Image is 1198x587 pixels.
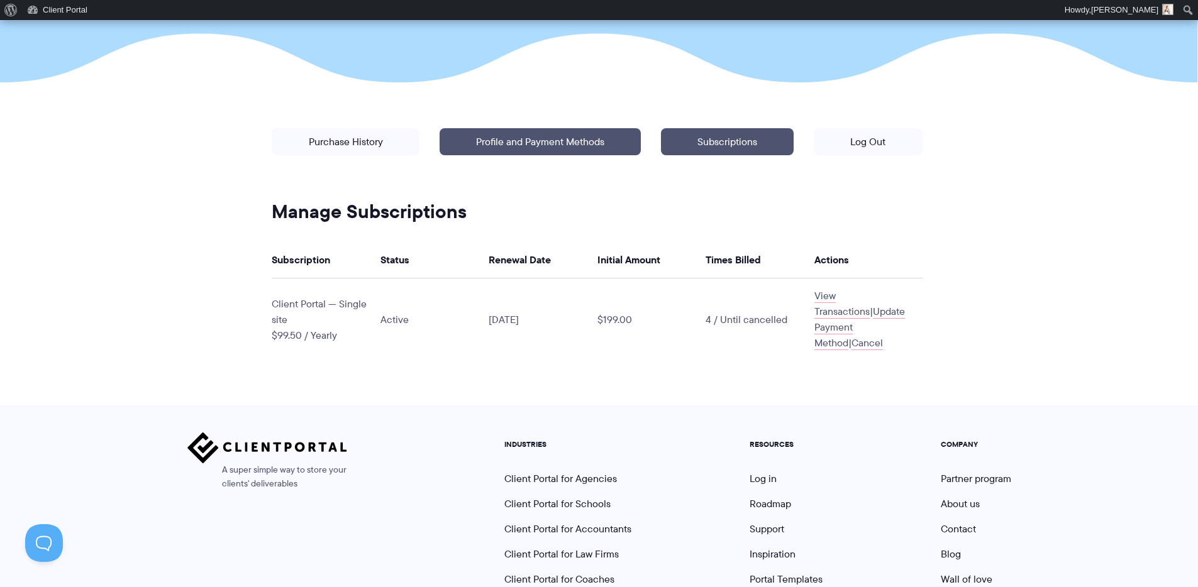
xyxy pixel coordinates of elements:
[272,241,380,278] th: Subscription
[489,241,597,278] th: Renewal Date
[941,496,980,511] a: About us
[814,288,870,319] a: View Transactions
[661,128,794,155] a: Subscriptions
[941,572,992,586] a: Wall of love
[187,463,347,491] span: A super simple way to store your clients' deliverables
[750,572,823,586] a: Portal Templates
[814,304,905,350] a: Update Payment Method
[272,200,923,224] h2: Manage Subscriptions
[814,278,923,361] td: | |
[272,328,337,343] span: $99.50 / Yearly
[380,241,489,278] th: Status
[706,312,787,327] span: 4 / Until cancelled
[504,496,611,511] a: Client Portal for Schools
[504,572,614,586] a: Client Portal for Coaches
[272,297,367,327] span: Client Portal — Single site
[750,471,777,486] a: Log in
[750,547,796,561] a: Inspiration
[941,547,961,561] a: Blog
[504,547,619,561] a: Client Portal for Law Firms
[941,471,1011,486] a: Partner program
[1091,5,1158,14] span: [PERSON_NAME]
[750,522,784,536] a: Support
[706,241,814,278] th: Times Billed
[814,128,922,155] a: Log Out
[504,440,631,449] h5: INDUSTRIES
[272,128,419,155] a: Purchase History
[262,118,932,209] p: | | |
[504,471,617,486] a: Client Portal for Agencies
[380,312,409,327] span: Active
[504,522,631,536] a: Client Portal for Accountants
[597,241,706,278] th: Initial Amount
[941,440,1011,449] h5: COMPANY
[25,524,63,562] iframe: Toggle Customer Support
[750,440,823,449] h5: RESOURCES
[597,312,632,327] span: $199.00
[440,128,641,155] a: Profile and Payment Methods
[814,241,923,278] th: Actions
[941,522,976,536] a: Contact
[489,312,519,327] span: [DATE]
[750,496,791,511] a: Roadmap
[851,336,883,350] a: Cancel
